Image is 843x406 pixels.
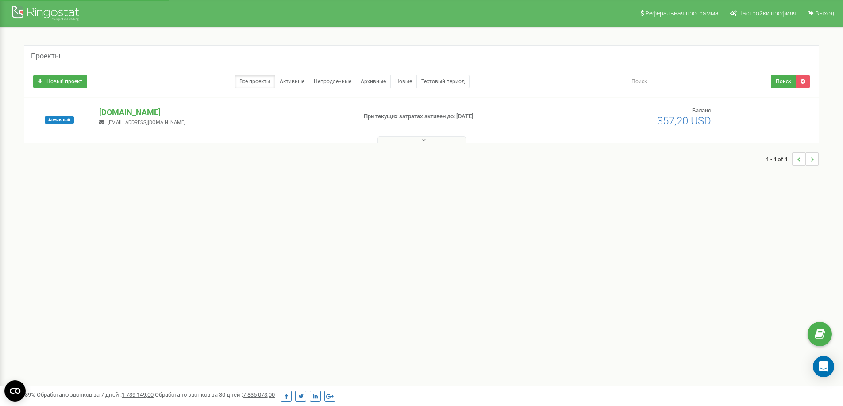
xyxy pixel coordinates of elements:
[99,107,349,118] p: [DOMAIN_NAME]
[155,391,275,398] span: Обработано звонков за 30 дней :
[122,391,154,398] u: 1 739 149,00
[45,116,74,124] span: Активный
[364,112,548,121] p: При текущих затратах активен до: [DATE]
[4,380,26,402] button: Open CMP widget
[815,10,834,17] span: Выход
[416,75,470,88] a: Тестовый период
[626,75,771,88] input: Поиск
[235,75,275,88] a: Все проекты
[33,75,87,88] a: Новый проект
[692,107,711,114] span: Баланс
[771,75,796,88] button: Поиск
[108,120,185,125] span: [EMAIL_ADDRESS][DOMAIN_NAME]
[766,143,819,174] nav: ...
[645,10,719,17] span: Реферальная программа
[37,391,154,398] span: Обработано звонков за 7 дней :
[766,152,792,166] span: 1 - 1 of 1
[309,75,356,88] a: Непродленные
[657,115,711,127] span: 357,20 USD
[813,356,834,377] div: Open Intercom Messenger
[356,75,391,88] a: Архивные
[275,75,309,88] a: Активные
[243,391,275,398] u: 7 835 073,00
[31,52,60,60] h5: Проекты
[390,75,417,88] a: Новые
[738,10,797,17] span: Настройки профиля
